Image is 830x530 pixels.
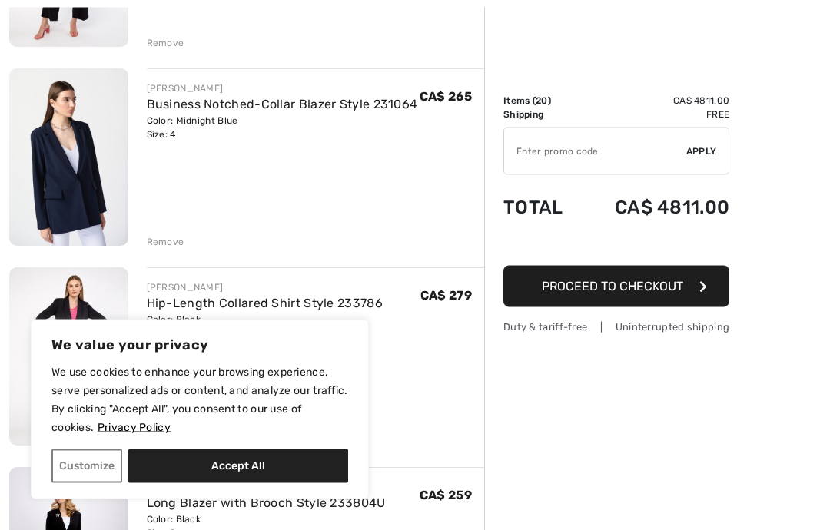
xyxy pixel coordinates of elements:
td: Free [581,108,730,121]
div: Remove [147,37,184,51]
td: Items ( ) [503,94,581,108]
span: 20 [536,95,548,106]
div: Color: Midnight Blue Size: 4 [147,114,418,142]
div: Duty & tariff-free | Uninterrupted shipping [503,320,729,334]
span: CA$ 279 [420,289,472,303]
a: Business Notched-Collar Blazer Style 231064 [147,98,418,112]
div: We value your privacy [31,320,369,499]
img: Hip-Length Collared Shirt Style 233786 [9,268,128,446]
span: CA$ 265 [420,90,472,104]
div: Remove [147,236,184,250]
td: Shipping [503,108,581,121]
span: Apply [686,144,717,158]
a: Privacy Policy [97,420,171,435]
button: Proceed to Checkout [503,266,729,307]
div: Color: Black Size: 2 [147,313,383,341]
input: Promo code [504,128,686,174]
button: Accept All [128,449,348,483]
span: CA$ 259 [420,489,472,503]
a: Long Blazer with Brooch Style 233804U [147,496,386,511]
img: Business Notched-Collar Blazer Style 231064 [9,69,128,247]
a: Hip-Length Collared Shirt Style 233786 [147,296,383,311]
span: Proceed to Checkout [542,279,683,293]
iframe: PayPal-paypal [503,234,729,260]
button: Customize [51,449,122,483]
td: Total [503,181,581,234]
div: [PERSON_NAME] [147,82,418,96]
td: CA$ 4811.00 [581,94,730,108]
p: We value your privacy [51,336,348,354]
p: We use cookies to enhance your browsing experience, serve personalized ads or content, and analyz... [51,363,348,437]
td: CA$ 4811.00 [581,181,730,234]
div: [PERSON_NAME] [147,281,383,295]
